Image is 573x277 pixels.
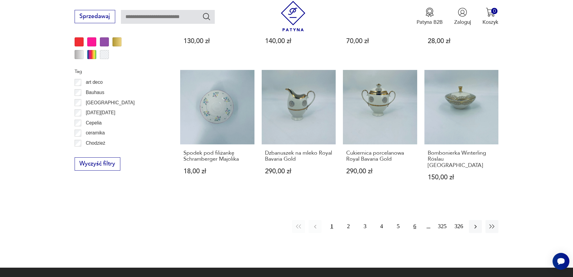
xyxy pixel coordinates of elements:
[417,8,443,26] button: Patyna B2B
[375,220,388,233] button: 4
[86,99,134,107] p: [GEOGRAPHIC_DATA]
[417,8,443,26] a: Ikona medaluPatyna B2B
[346,168,414,175] p: 290,00 zł
[346,38,414,44] p: 70,00 zł
[86,149,104,157] p: Ćmielów
[86,119,102,127] p: Cepelia
[86,89,104,96] p: Bauhaus
[452,220,465,233] button: 326
[454,8,471,26] button: Zaloguj
[417,19,443,26] p: Patyna B2B
[428,174,495,181] p: 150,00 zł
[424,70,499,195] a: Bombonierka Winterling Röslau BavariaBombonierka Winterling Röslau [GEOGRAPHIC_DATA]150,00 zł
[491,8,498,14] div: 0
[75,68,163,75] p: Tag
[202,12,211,21] button: Szukaj
[436,220,449,233] button: 325
[262,70,336,195] a: Dzbanuszek na mleko Royal Bavaria GoldDzbanuszek na mleko Royal Bavaria Gold290,00 zł
[278,1,308,31] img: Patyna - sklep z meblami i dekoracjami vintage
[265,38,333,44] p: 140,00 zł
[553,253,569,270] iframe: Smartsupp widget button
[458,8,467,17] img: Ikonka użytkownika
[265,150,333,162] h3: Dzbanuszek na mleko Royal Bavaria Gold
[482,8,498,26] button: 0Koszyk
[454,19,471,26] p: Zaloguj
[86,139,105,147] p: Chodzież
[75,14,115,19] a: Sprzedawaj
[359,220,371,233] button: 3
[183,38,251,44] p: 130,00 zł
[428,38,495,44] p: 28,00 zł
[183,150,251,162] h3: Spodek pod filiżankę Schramberger Majolika
[482,19,498,26] p: Koszyk
[346,150,414,162] h3: Cukiernica porcelanowa Royal Bavaria Gold
[408,220,421,233] button: 6
[428,150,495,168] h3: Bombonierka Winterling Röslau [GEOGRAPHIC_DATA]
[425,8,434,17] img: Ikona medalu
[75,157,120,171] button: Wyczyść filtry
[392,220,405,233] button: 5
[265,168,333,175] p: 290,00 zł
[343,70,417,195] a: Cukiernica porcelanowa Royal Bavaria GoldCukiernica porcelanowa Royal Bavaria Gold290,00 zł
[86,78,103,86] p: art deco
[86,129,105,137] p: ceramika
[75,10,115,23] button: Sprzedawaj
[486,8,495,17] img: Ikona koszyka
[180,70,254,195] a: Spodek pod filiżankę Schramberger MajolikaSpodek pod filiżankę Schramberger Majolika18,00 zł
[86,109,115,117] p: [DATE][DATE]
[325,220,338,233] button: 1
[183,168,251,175] p: 18,00 zł
[342,220,355,233] button: 2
